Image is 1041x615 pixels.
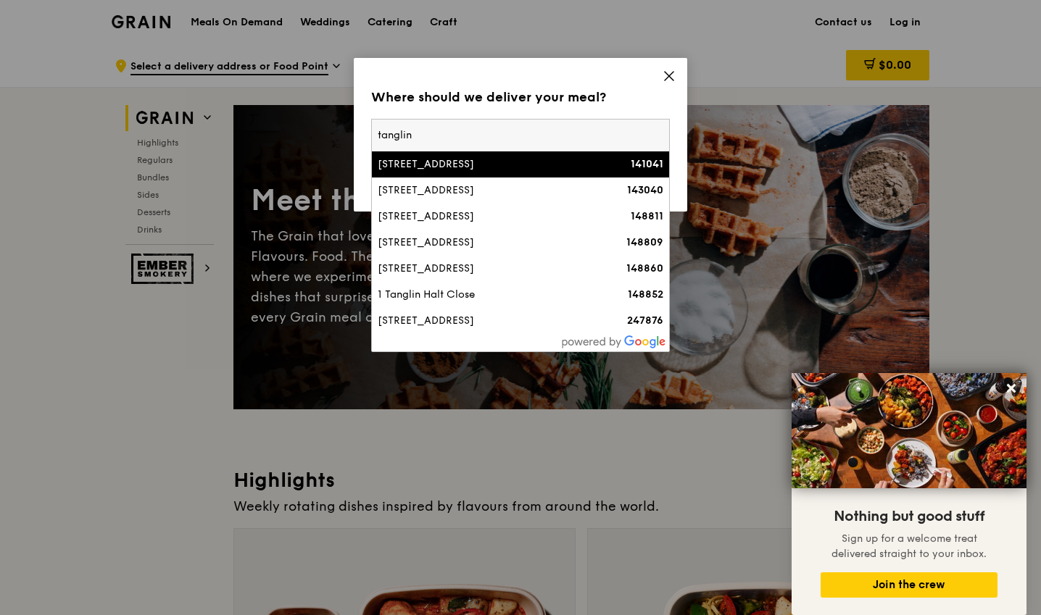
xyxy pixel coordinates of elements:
div: [STREET_ADDRESS] [378,183,592,198]
strong: 247876 [627,314,663,327]
button: Join the crew [821,572,998,598]
img: DSC07876-Edit02-Large.jpeg [792,373,1027,488]
span: Sign up for a welcome treat delivered straight to your inbox. [831,532,987,560]
div: 1 Tanglin Halt Close [378,288,592,302]
div: [STREET_ADDRESS] [378,157,592,172]
span: Nothing but good stuff [834,508,984,525]
div: [STREET_ADDRESS] [378,262,592,276]
div: [STREET_ADDRESS] [378,209,592,224]
strong: 148860 [626,262,663,275]
button: Close [1000,377,1023,400]
strong: 148852 [628,288,663,301]
strong: 148809 [626,236,663,248]
img: powered-by-google.60e8a832.png [562,335,666,348]
strong: 148811 [631,210,663,222]
strong: 143040 [627,184,663,196]
div: [STREET_ADDRESS] [378,314,592,328]
div: [STREET_ADDRESS] [378,235,592,250]
div: Where should we deliver your meal? [371,87,670,107]
strong: 141041 [631,158,663,170]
